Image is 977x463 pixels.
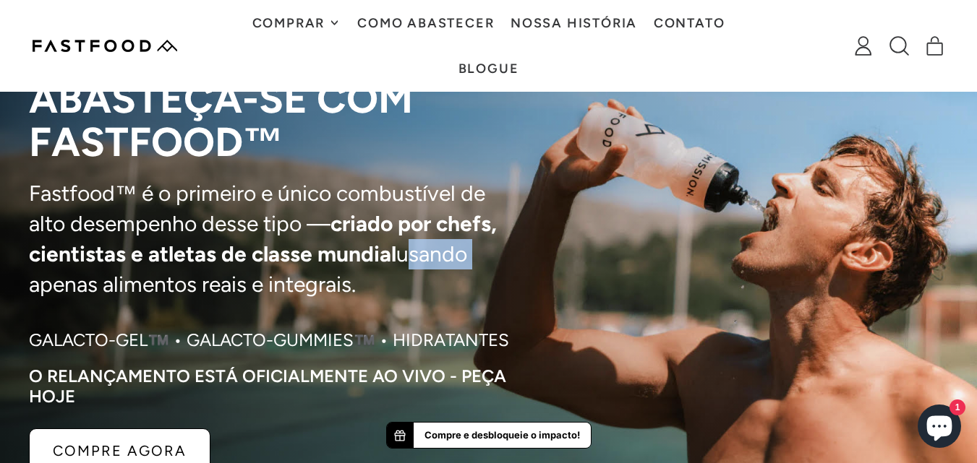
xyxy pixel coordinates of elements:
[458,61,519,77] font: Blogue
[29,74,413,166] font: Abasteça-se com Fastfood™
[913,404,965,451] inbox-online-store-chat: Bate-papo da loja online Shopify
[33,40,177,52] img: Comida rápida
[53,442,187,459] font: COMPRE AGORA
[450,46,526,91] a: Blogue
[654,15,725,31] font: Contato
[29,329,509,350] font: Galacto-Gel™️ • Galacto-Gummies™️ • Hidratantes
[29,180,485,237] font: Fastfood™ é o primeiro e único combustível de alto desempenho desse tipo —
[511,15,637,31] font: Nossa história
[252,15,325,31] font: Comprar
[29,365,506,407] font: O RELANÇAMENTO ESTÁ OFICIALMENTE AO VIVO - PEÇA HOJE
[357,15,494,31] font: Como abastecer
